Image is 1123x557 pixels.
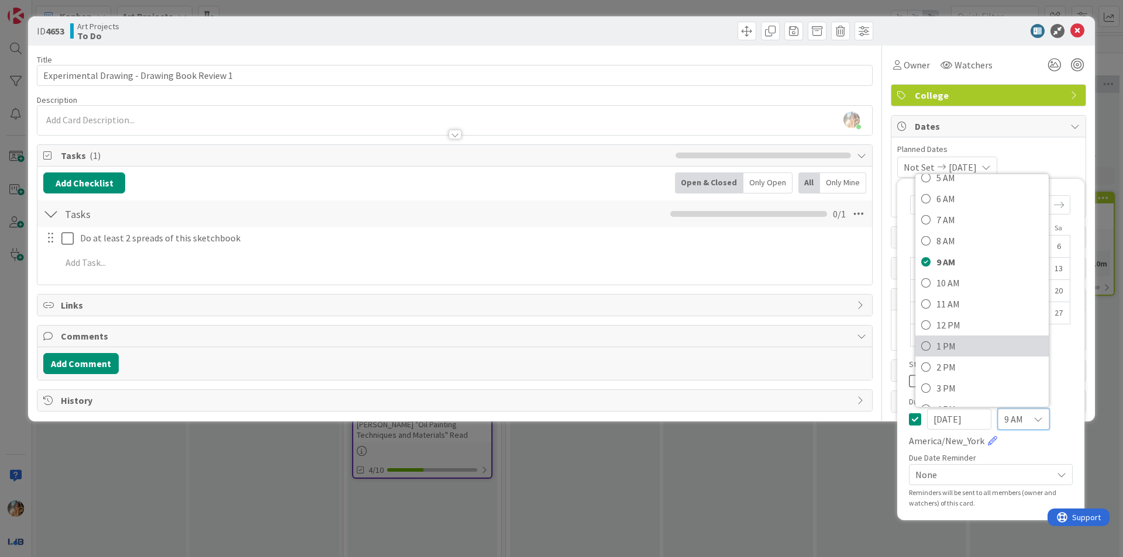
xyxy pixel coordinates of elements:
span: 2 PM [936,358,1043,376]
a: 12 PM [915,314,1049,335]
input: MM/DD/YYYY [927,409,991,430]
span: ID [37,24,64,38]
span: 3 PM [936,379,1043,397]
span: College [915,88,1065,102]
input: type card name here... [37,65,873,86]
span: Owner [904,58,930,72]
span: Due Date Reminder [909,454,976,462]
span: 7 AM [936,211,1043,229]
a: 1 PM [915,335,1049,357]
span: 9 AM [936,253,1043,271]
a: 2 PM [915,357,1049,378]
a: 3 PM [915,378,1049,399]
span: Start Date [909,360,945,368]
span: ( 1 ) [89,150,101,161]
input: Add Checklist... [61,203,324,224]
div: Only Open [743,172,793,193]
td: Choose Sunday, 09/07/2025 12:00 PM as your check-in date. It’s available. [911,258,933,280]
span: 4 PM [936,400,1043,418]
td: Choose Sunday, 09/14/2025 12:00 PM as your check-in date. It’s available. [911,280,933,302]
a: 7 AM [915,209,1049,230]
span: Tasks [61,148,670,162]
span: Art Projects [77,22,119,31]
a: 6 AM [915,188,1049,209]
td: Choose Saturday, 09/13/2025 12:00 PM as your check-in date. It’s available. [1048,258,1070,280]
span: Description [37,95,77,105]
td: Choose Saturday, 09/06/2025 12:00 PM as your check-in date. It’s available. [1048,236,1070,258]
label: Title [37,54,52,65]
span: Due Date [909,397,941,406]
td: Choose Saturday, 09/27/2025 12:00 PM as your check-in date. It’s available. [1048,302,1070,324]
span: [DATE] [949,160,977,174]
span: 12 PM [936,316,1043,334]
td: Choose Sunday, 09/21/2025 12:00 PM as your check-in date. It’s available. [911,302,933,324]
button: Add Comment [43,353,119,374]
span: Dates [915,119,1065,133]
span: Planned Dates [897,143,1080,155]
div: Reminders will be sent to all members (owner and watchers) of this card. [909,487,1073,508]
a: 11 AM [915,293,1049,314]
span: 11 AM [936,295,1043,313]
span: History [61,393,851,407]
span: None [915,466,1046,483]
span: Comments [61,329,851,343]
button: Add Checklist [43,172,125,193]
td: Choose Sunday, 09/28/2025 12:00 PM as your check-in date. It’s available. [911,324,933,347]
div: Move backward to switch to the previous month. [910,195,933,215]
small: Sa [1055,223,1062,232]
span: 1 PM [936,337,1043,355]
a: 5 AM [915,167,1049,188]
td: Choose Saturday, 09/20/2025 12:00 PM as your check-in date. It’s available. [1048,280,1070,302]
span: Watchers [955,58,993,72]
a: 8 AM [915,230,1049,251]
div: Calendar [897,185,1083,360]
span: 6 AM [936,190,1043,207]
span: 8 AM [936,232,1043,250]
div: All [798,172,820,193]
span: Support [25,2,53,16]
span: 5 AM [936,169,1043,186]
div: Only Mine [820,172,866,193]
span: America/New_York [909,434,984,448]
span: Links [61,298,851,312]
span: 9 AM [1004,411,1023,427]
div: Open & Closed [675,172,743,193]
span: 10 AM [936,274,1043,292]
b: To Do [77,31,119,40]
span: Not Set [904,160,935,174]
img: DgSP5OpwsSRUZKwS8gMSzgstfBmcQ77l.jpg [843,112,860,128]
b: 4653 [46,25,64,37]
p: Do at least 2 spreads of this sketchbook [80,231,864,245]
a: 9 AM [915,251,1049,272]
div: Move forward to switch to the next month. [1048,195,1070,215]
a: 4 PM [915,399,1049,420]
span: 0 / 1 [833,207,846,221]
a: 10 AM [915,272,1049,293]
